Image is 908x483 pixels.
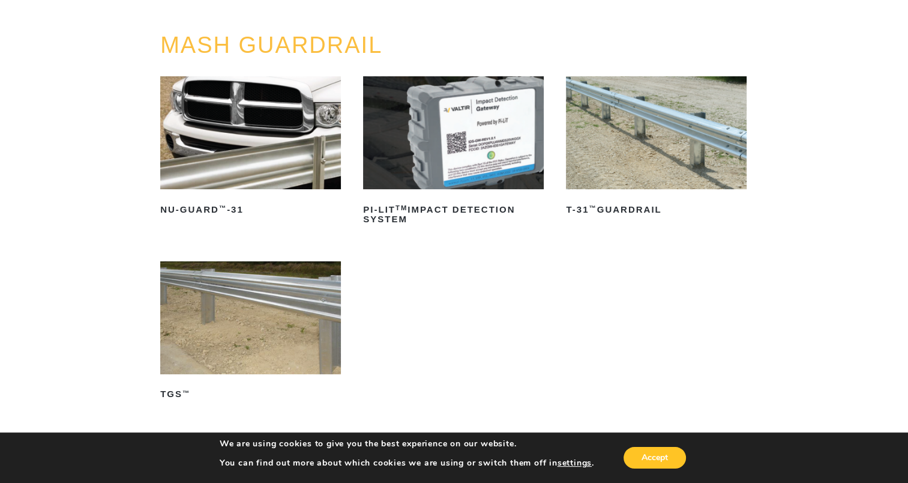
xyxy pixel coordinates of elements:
a: NU-GUARD™-31 [160,76,341,219]
sup: ™ [589,204,597,211]
a: MASH GUARDRAIL [160,32,382,58]
a: T-31™Guardrail [566,76,747,219]
sup: ™ [182,389,190,396]
button: Accept [624,447,686,469]
h2: TGS [160,385,341,404]
sup: ™ [219,204,227,211]
h2: T-31 Guardrail [566,200,747,219]
h2: PI-LIT Impact Detection System [363,200,544,229]
p: You can find out more about which cookies we are using or switch them off in . [220,458,594,469]
sup: TM [395,204,407,211]
button: settings [558,458,592,469]
h2: NU-GUARD -31 [160,200,341,219]
p: We are using cookies to give you the best experience on our website. [220,439,594,449]
a: PI-LITTMImpact Detection System [363,76,544,229]
a: TGS™ [160,261,341,404]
